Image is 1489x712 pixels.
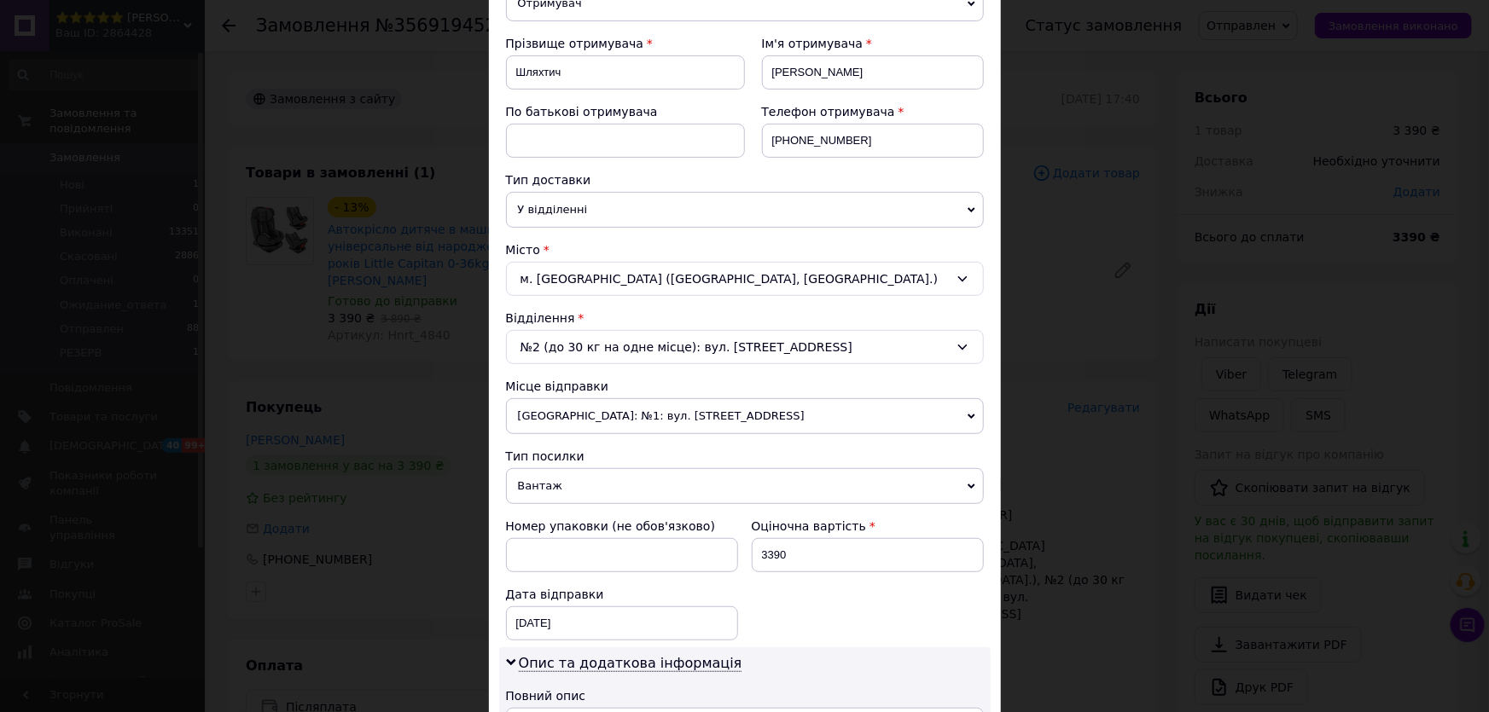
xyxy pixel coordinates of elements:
[762,37,864,50] span: Ім'я отримувача
[506,398,984,434] span: [GEOGRAPHIC_DATA]: №1: вул. [STREET_ADDRESS]
[506,586,738,603] div: Дата відправки
[506,37,644,50] span: Прізвище отримувача
[519,655,742,672] span: Опис та додаткова інформація
[506,449,585,463] span: Тип посилки
[762,105,895,119] span: Телефон отримувача
[506,379,609,393] span: Місце відправки
[506,192,984,228] span: У відділенні
[506,262,984,296] div: м. [GEOGRAPHIC_DATA] ([GEOGRAPHIC_DATA], [GEOGRAPHIC_DATA].)
[506,241,984,258] div: Місто
[506,105,658,119] span: По батькові отримувача
[506,518,738,535] div: Номер упаковки (не обов'язково)
[762,124,984,158] input: +380
[506,310,984,327] div: Відділення
[506,330,984,364] div: №2 (до 30 кг на одне місце): вул. [STREET_ADDRESS]
[506,173,591,187] span: Тип доставки
[506,468,984,504] span: Вантаж
[752,518,984,535] div: Оціночна вартість
[506,687,984,704] div: Повний опис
